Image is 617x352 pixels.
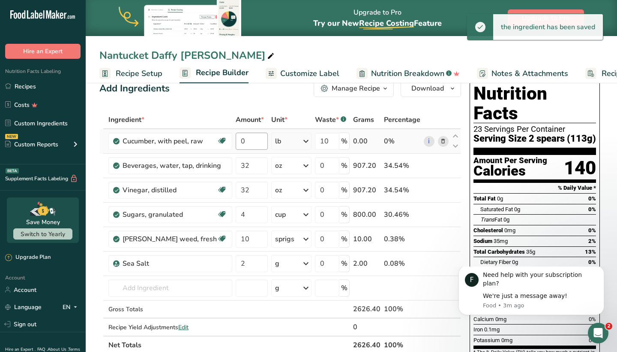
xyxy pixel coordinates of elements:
span: 0mg [504,227,515,234]
div: oz [275,185,282,195]
span: Iron [473,326,483,333]
button: Hire an Expert [5,44,81,59]
span: Download [411,83,444,94]
span: 35g [526,249,535,255]
div: sprigs [275,234,294,244]
a: Recipe Builder [180,63,249,84]
div: Recipe Yield Adjustments [108,323,232,332]
span: Unit [271,115,288,125]
span: 0% [588,227,596,234]
div: We're just a message away! [37,25,152,34]
div: 34.54% [384,161,420,171]
p: Message from Food, sent 3m ago [37,35,152,43]
iframe: Intercom live chat [588,323,608,343]
span: Potassium [473,337,500,343]
span: Sodium [473,238,492,244]
div: NEW [5,134,18,139]
div: Calories [473,165,547,177]
div: g [275,283,279,293]
div: Sugars, granulated [123,209,217,220]
span: 0% [588,259,596,265]
span: Customize Label [280,68,339,79]
div: Need help with your subscription plan? [37,4,152,21]
span: 0% [589,316,596,322]
div: Custom Reports [5,140,58,149]
span: 0g [512,259,518,265]
div: 0 [353,322,380,332]
div: 0.00 [353,136,380,146]
div: the ingredient has been saved [493,14,603,40]
span: 35mg [494,238,508,244]
span: 0mg [495,316,506,322]
div: Sea Salt [123,258,227,269]
div: Vinegar, distilled [123,185,217,195]
div: 34.54% [384,185,420,195]
span: 13% [585,249,596,255]
span: Recipe Builder [196,67,249,79]
div: Amount Per Serving [473,157,547,165]
button: Upgrade to Pro [508,9,584,27]
div: 907.20 [353,185,380,195]
iframe: Intercom notifications message [446,267,617,320]
span: Saturated Fat [480,206,513,212]
span: Recipe Setup [116,68,162,79]
button: Manage Recipe [314,80,394,97]
a: Recipe Setup [99,64,162,83]
a: Language [5,300,42,315]
div: 2.00 [353,258,380,269]
a: Customize Label [266,64,339,83]
div: Beverages, water, tap, drinking [123,161,227,171]
div: 800.00 [353,209,380,220]
div: Nantucket Daffy [PERSON_NAME] [99,48,276,63]
span: Edit [178,323,189,331]
span: 2 spears (113g) [529,134,596,144]
span: Amount [236,115,264,125]
span: 0g [514,206,520,212]
span: 2% [588,238,596,244]
span: Cholesterol [473,227,503,234]
span: Ingredient [108,115,144,125]
span: Total Fat [473,195,496,202]
div: Upgrade Plan [5,253,51,262]
div: Profile image for Food [19,6,33,20]
button: Download [401,80,461,97]
div: 10.00 [353,234,380,244]
div: 23 Servings Per Container [473,125,596,134]
span: 0% [588,195,596,202]
div: BETA [6,168,19,173]
a: i [424,136,434,147]
div: 0.08% [384,258,420,269]
i: Trans [480,216,494,223]
span: Upgrade to Pro [522,13,570,23]
div: 2626.40 [353,304,380,314]
section: % Daily Value * [473,183,596,193]
span: Notes & Attachments [491,68,568,79]
a: Notes & Attachments [477,64,568,83]
div: EN [63,302,81,312]
div: Save Money [26,218,60,227]
div: Manage Recipe [332,83,380,94]
span: 0% [588,206,596,212]
div: oz [275,161,282,171]
h1: Nutrition Facts [473,84,596,123]
div: cup [275,209,286,220]
div: Cucumber, with peel, raw [123,136,217,146]
span: 0g [497,195,503,202]
div: 0.38% [384,234,420,244]
span: Percentage [384,115,420,125]
div: Add Ingredients [99,82,170,96]
span: Serving Size [473,134,527,144]
div: 907.20 [353,161,380,171]
div: Upgrade to Pro [313,0,442,36]
div: g [275,258,279,269]
span: Switch to Yearly [21,230,65,238]
span: 0.1mg [484,326,500,333]
span: Fat [480,216,502,223]
span: Grams [353,115,374,125]
div: 140 [564,157,596,179]
span: Calcium [473,316,494,322]
input: Add Ingredient [108,279,232,297]
div: [PERSON_NAME] weed, fresh [123,234,217,244]
div: 0% [384,136,420,146]
span: 0g [503,216,509,223]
